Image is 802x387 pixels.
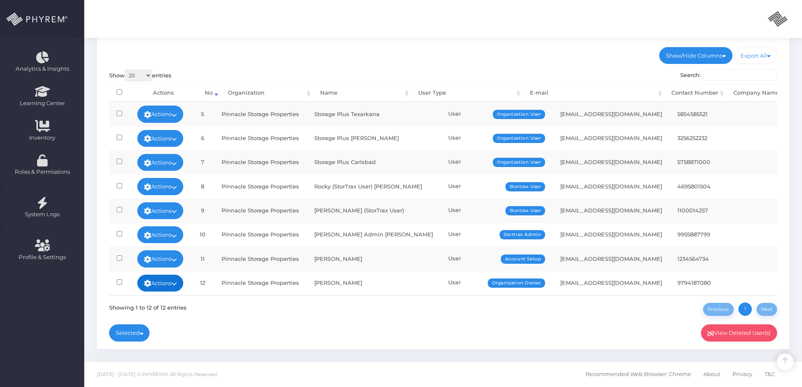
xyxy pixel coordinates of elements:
span: Profile & Settings [19,253,66,262]
a: Recommended Web Browser: Chrome [585,362,691,387]
label: Show entries [109,69,171,82]
td: 8 [191,174,214,198]
td: [PERSON_NAME] (StorTrax User) [307,199,441,223]
div: User [448,206,545,215]
td: Pinnacle Storage Properties [214,223,307,247]
span: Organization User [493,158,545,167]
a: Actions [137,178,184,195]
td: Pinnacle Storage Properties [214,102,307,126]
div: Showing 1 to 12 of 12 entries [109,301,187,312]
td: Storage Plus Texarkana [307,102,441,126]
span: Organization Owner [488,278,545,288]
td: Pinnacle Storage Properties [214,199,307,223]
td: [PERSON_NAME] [307,271,441,295]
td: [EMAIL_ADDRESS][DOMAIN_NAME] [553,174,670,198]
td: [EMAIL_ADDRESS][DOMAIN_NAME] [553,102,670,126]
div: User [448,182,545,191]
span: Account Setup [501,254,545,264]
th: Contact Number: activate to sort column ascending [664,84,726,102]
div: User [448,278,545,287]
td: [EMAIL_ADDRESS][DOMAIN_NAME] [553,247,670,270]
td: Pinnacle Storage Properties [214,271,307,295]
td: Storage Plus [PERSON_NAME] [307,126,441,150]
a: 1 [738,302,752,316]
span: Analytics & Insights [5,65,79,73]
div: User [448,110,545,118]
td: [EMAIL_ADDRESS][DOMAIN_NAME] [553,271,670,295]
td: 9 [191,199,214,223]
span: Stortrax User [505,206,545,215]
span: Organization User [493,134,545,143]
span: About [703,366,720,383]
td: 1100014257 [670,199,732,223]
td: 10 [191,223,214,247]
td: 1234564734 [670,247,732,270]
td: 9794187080 [670,271,732,295]
td: Rocky (StorTrax User) [PERSON_NAME] [307,174,441,198]
a: Actions [137,130,184,147]
th: Organization: activate to sort column ascending [220,84,313,102]
a: Actions [137,226,184,243]
a: Actions [137,202,184,219]
span: T&C [765,366,775,383]
a: T&C [765,362,775,387]
td: Pinnacle Storage Properties [214,150,307,174]
td: Pinnacle Storage Properties [214,247,307,270]
select: Showentries [125,69,152,82]
th: User Type: activate to sort column ascending [411,84,522,102]
a: Actions [137,154,184,171]
th: E-mail: activate to sort column ascending [522,84,664,102]
span: Inventory [5,134,79,142]
label: Search: [680,69,778,81]
td: [EMAIL_ADDRESS][DOMAIN_NAME] [553,126,670,150]
td: [EMAIL_ADDRESS][DOMAIN_NAME] [553,150,670,174]
span: System Logs [5,210,79,219]
th: Actions [130,84,197,102]
span: Roles & Permissions [5,168,79,176]
span: Learning Center [5,99,79,108]
td: 7 [191,150,214,174]
td: 12 [191,271,214,295]
td: [PERSON_NAME] [307,247,441,270]
a: Export All [734,47,778,64]
td: [EMAIL_ADDRESS][DOMAIN_NAME] [553,223,670,247]
a: Actions [137,250,184,267]
input: Search: [703,69,777,81]
td: Storage Plus Carlsbad [307,150,441,174]
th: No: activate to sort column ascending [197,84,220,102]
td: 5854585521 [670,102,732,126]
div: User [448,158,545,166]
th: Name: activate to sort column ascending [313,84,411,102]
td: [PERSON_NAME] Admin [PERSON_NAME] [307,223,441,247]
div: User [448,230,545,239]
td: 9955887799 [670,223,732,247]
td: [EMAIL_ADDRESS][DOMAIN_NAME] [553,199,670,223]
td: 5758871000 [670,150,732,174]
a: Actions [137,106,184,122]
span: Recommended Web Browser: Chrome [585,366,691,383]
span: Privacy [732,366,752,383]
a: Show/Hide Columns [659,47,732,64]
div: User [448,134,545,142]
span: [DATE] - [DATE] © PHYREM®. All Rights Reserved. [97,371,218,377]
td: Pinnacle Storage Properties [214,126,307,150]
th: Company Name: activate to sort column ascending [726,84,787,102]
span: Stortrax Admin [500,230,545,239]
td: 6 [191,126,214,150]
a: Selected [109,324,150,341]
td: 3256252232 [670,126,732,150]
td: 4695801504 [670,174,732,198]
div: User [448,254,545,263]
a: Privacy [732,362,752,387]
td: 5 [191,102,214,126]
td: Pinnacle Storage Properties [214,174,307,198]
a: Actions [137,275,184,292]
span: Stortrax User [505,182,545,191]
a: About [703,362,720,387]
a: View Deleted User(s) [701,324,778,341]
span: Organization User [493,110,545,119]
td: 11 [191,247,214,270]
